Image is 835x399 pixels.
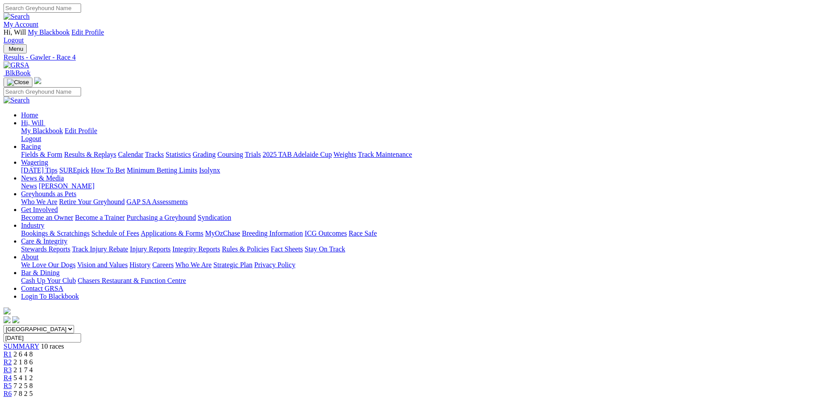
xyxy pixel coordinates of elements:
[71,28,104,36] a: Edit Profile
[39,182,94,190] a: [PERSON_NAME]
[21,182,37,190] a: News
[193,151,216,158] a: Grading
[21,166,831,174] div: Wagering
[21,245,831,253] div: Care & Integrity
[222,245,269,253] a: Rules & Policies
[77,261,128,268] a: Vision and Values
[21,206,58,213] a: Get Involved
[129,261,150,268] a: History
[4,96,30,104] img: Search
[21,214,73,221] a: Become an Owner
[14,350,33,358] span: 2 6 4 8
[199,166,220,174] a: Isolynx
[4,61,29,69] img: GRSA
[21,174,64,182] a: News & Media
[21,277,76,284] a: Cash Up Your Club
[4,78,32,87] button: Toggle navigation
[152,261,174,268] a: Careers
[21,143,41,150] a: Racing
[21,166,57,174] a: [DATE] Tips
[4,350,12,358] a: R1
[305,245,345,253] a: Stay On Track
[127,166,197,174] a: Minimum Betting Limits
[4,53,831,61] a: Results - Gawler - Race 4
[4,316,11,323] img: facebook.svg
[213,261,252,268] a: Strategic Plan
[4,21,39,28] a: My Account
[4,343,39,350] a: SUMMARY
[21,151,62,158] a: Fields & Form
[4,69,31,77] a: BlkBook
[348,230,377,237] a: Race Safe
[12,316,19,323] img: twitter.svg
[75,214,125,221] a: Become a Trainer
[358,151,412,158] a: Track Maintenance
[4,44,27,53] button: Toggle navigation
[172,245,220,253] a: Integrity Reports
[4,87,81,96] input: Search
[21,293,79,300] a: Login To Blackbook
[4,28,831,44] div: My Account
[21,261,75,268] a: We Love Our Dogs
[130,245,171,253] a: Injury Reports
[14,390,33,397] span: 7 8 2 5
[91,230,139,237] a: Schedule of Fees
[21,245,70,253] a: Stewards Reports
[4,374,12,381] a: R4
[21,230,89,237] a: Bookings & Scratchings
[21,111,38,119] a: Home
[21,237,68,245] a: Care & Integrity
[91,166,125,174] a: How To Bet
[21,198,57,205] a: Who We Are
[166,151,191,158] a: Statistics
[4,13,30,21] img: Search
[28,28,70,36] a: My Blackbook
[21,198,831,206] div: Greyhounds as Pets
[4,333,81,343] input: Select date
[21,127,831,143] div: Hi, Will
[21,261,831,269] div: About
[14,374,33,381] span: 5 4 1 2
[21,190,76,198] a: Greyhounds as Pets
[21,119,46,127] a: Hi, Will
[242,230,303,237] a: Breeding Information
[21,151,831,159] div: Racing
[21,269,60,276] a: Bar & Dining
[127,198,188,205] a: GAP SA Assessments
[334,151,356,158] a: Weights
[21,135,41,142] a: Logout
[4,28,26,36] span: Hi, Will
[4,36,24,44] a: Logout
[21,253,39,261] a: About
[4,358,12,366] a: R2
[59,166,89,174] a: SUREpick
[21,230,831,237] div: Industry
[4,382,12,389] a: R5
[21,277,831,285] div: Bar & Dining
[21,222,44,229] a: Industry
[9,46,23,52] span: Menu
[271,245,303,253] a: Fact Sheets
[14,382,33,389] span: 7 2 5 8
[21,119,44,127] span: Hi, Will
[34,77,41,84] img: logo-grsa-white.png
[59,198,125,205] a: Retire Your Greyhound
[145,151,164,158] a: Tracks
[4,390,12,397] a: R6
[245,151,261,158] a: Trials
[263,151,332,158] a: 2025 TAB Adelaide Cup
[5,69,31,77] span: BlkBook
[4,366,12,374] a: R3
[21,182,831,190] div: News & Media
[21,214,831,222] div: Get Involved
[21,159,48,166] a: Wagering
[127,214,196,221] a: Purchasing a Greyhound
[14,358,33,366] span: 2 1 8 6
